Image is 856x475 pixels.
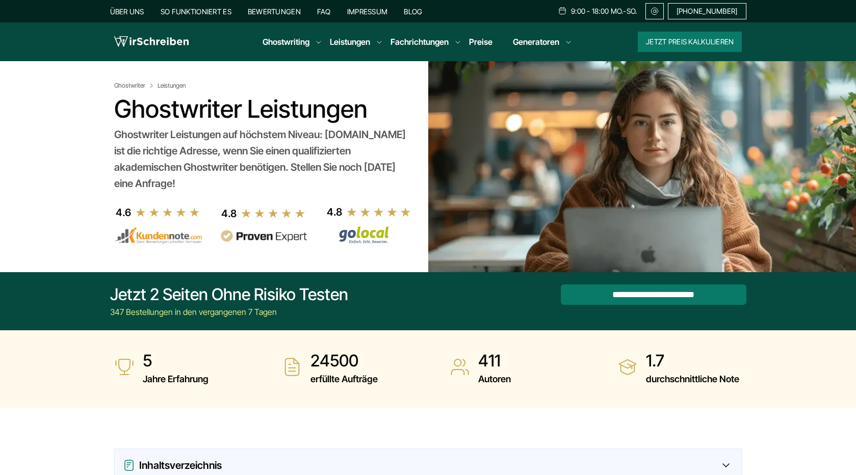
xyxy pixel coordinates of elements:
a: Ghostwriting [263,36,309,48]
strong: 24500 [310,351,378,371]
div: 4.8 [221,205,237,222]
img: durchschnittliche Note [617,357,638,377]
img: stars [346,206,411,217]
span: erfüllte Aufträge [310,371,378,387]
strong: 411 [478,351,511,371]
a: Bewertungen [248,7,301,16]
span: Jahre Erfahrung [143,371,209,387]
img: Jahre Erfahrung [114,357,135,377]
h1: Ghostwriter Leistungen [114,95,409,123]
span: [PHONE_NUMBER] [677,7,738,15]
img: Email [650,7,659,15]
div: Ghostwriter Leistungen auf höchstem Niveau: [DOMAIN_NAME] ist die richtige Adresse, wenn Sie eine... [114,126,409,192]
img: stars [135,207,200,218]
span: 9:00 - 18:00 Mo.-So. [571,7,637,15]
a: Fachrichtungen [391,36,449,48]
a: Impressum [347,7,388,16]
img: provenexpert reviews [220,230,307,243]
img: erfüllte Aufträge [282,357,302,377]
div: Inhaltsverzeichnis [123,457,734,473]
button: Jetzt Preis kalkulieren [638,32,742,52]
div: 4.8 [327,204,342,220]
a: Leistungen [330,36,370,48]
img: Autoren [450,357,470,377]
img: Schedule [558,7,567,15]
strong: 1.7 [646,351,739,371]
a: Ghostwriter [114,82,155,90]
img: logo wirschreiben [114,34,189,49]
div: 4.6 [116,204,131,221]
img: kundennote [114,227,202,244]
a: FAQ [317,7,331,16]
div: Jetzt 2 Seiten ohne Risiko testen [110,284,348,305]
span: durchschnittliche Note [646,371,739,387]
a: [PHONE_NUMBER] [668,3,746,19]
img: stars [241,208,306,219]
strong: 5 [143,351,209,371]
a: Preise [469,37,492,47]
div: 347 Bestellungen in den vergangenen 7 Tagen [110,306,348,318]
span: Autoren [478,371,511,387]
a: Generatoren [513,36,559,48]
img: Wirschreiben Bewertungen [325,226,413,244]
span: Leistungen [158,82,186,90]
a: Über uns [110,7,144,16]
a: So funktioniert es [161,7,231,16]
a: Blog [404,7,422,16]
